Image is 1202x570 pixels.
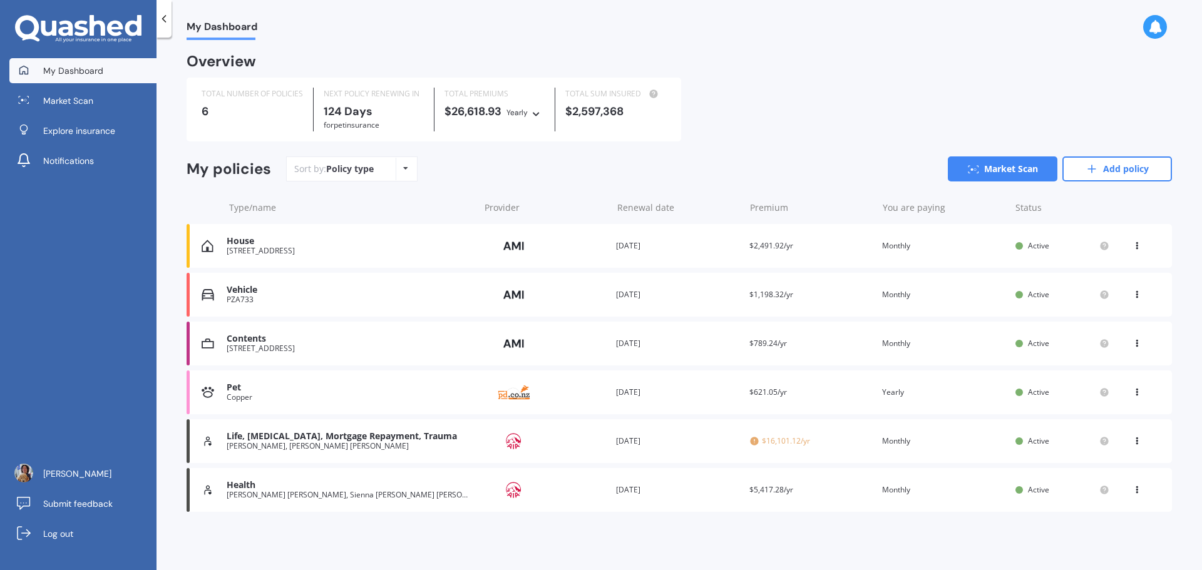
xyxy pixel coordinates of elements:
span: My Dashboard [43,64,103,77]
div: [DATE] [616,288,739,301]
span: Active [1028,435,1049,446]
div: You are paying [883,201,1005,214]
a: Log out [9,521,157,546]
a: Add policy [1062,156,1172,181]
div: [DATE] [616,435,739,447]
div: House [227,236,473,247]
div: Monthly [882,240,1005,252]
div: Monthly [882,484,1005,496]
div: Pet [227,382,473,393]
div: Life, Cancer, Mortgage Repayment, Trauma [227,431,473,442]
span: Active [1028,484,1049,495]
div: Copper [227,393,473,402]
div: $2,597,368 [565,105,665,118]
div: NEXT POLICY RENEWING IN [324,88,424,100]
a: Explore insurance [9,118,157,143]
a: Market Scan [9,88,157,113]
div: Overview [187,55,256,68]
b: 124 Days [324,104,372,119]
div: Yearly [882,386,1005,399]
span: $2,491.92/yr [749,240,793,251]
div: Monthly [882,288,1005,301]
div: [DATE] [616,337,739,350]
span: Submit feedback [43,497,113,510]
div: Provider [485,201,607,214]
img: AMI [483,332,545,355]
img: Life [202,435,214,447]
div: PZA733 [227,295,473,304]
img: Pet [202,386,214,399]
div: Monthly [882,337,1005,350]
span: [PERSON_NAME] [43,467,111,480]
a: Market Scan [948,156,1057,181]
img: House [202,240,213,252]
span: Market Scan [43,94,93,107]
span: Active [1028,289,1049,300]
span: My Dashboard [187,21,257,38]
span: Active [1028,338,1049,349]
span: Notifications [43,155,94,167]
img: AIA [483,478,545,502]
div: TOTAL SUM INSURED [565,88,665,100]
img: AMI [483,234,545,258]
div: [STREET_ADDRESS] [227,247,473,255]
div: [DATE] [616,240,739,252]
div: Premium [750,201,873,214]
span: Active [1028,387,1049,397]
div: [DATE] [616,386,739,399]
div: My policies [187,160,271,178]
div: Contents [227,333,473,344]
img: PD Insurance NZ [483,380,545,404]
img: ACg8ocKcEJQ2bRdUQgC0G4h4Beuk1_DnX7ApSPKLiXFHxHoXYKaI2LyeNg=s96-c [14,464,33,482]
img: Life [202,484,214,496]
div: [PERSON_NAME], [PERSON_NAME] [PERSON_NAME] [227,442,473,450]
div: Sort by: [294,163,374,175]
span: for Pet insurance [324,120,379,130]
img: AMI [483,283,545,307]
span: Log out [43,527,73,540]
div: Health [227,480,473,491]
div: [DATE] [616,484,739,496]
div: 6 [202,105,303,118]
a: Submit feedback [9,491,157,516]
div: [PERSON_NAME] [PERSON_NAME], Sienna [PERSON_NAME] [PERSON_NAME], [PERSON_NAME] [PERSON_NAME]-More [227,491,473,499]
span: Explore insurance [43,125,115,137]
a: [PERSON_NAME] [9,461,157,486]
div: Type/name [229,201,475,214]
div: Yearly [506,106,528,119]
span: $621.05/yr [749,387,787,397]
span: $5,417.28/yr [749,484,793,495]
span: $1,198.32/yr [749,289,793,300]
div: $26,618.93 [444,105,545,119]
img: Vehicle [202,288,214,301]
a: Notifications [9,148,157,173]
div: [STREET_ADDRESS] [227,344,473,353]
span: $789.24/yr [749,338,787,349]
div: Renewal date [617,201,740,214]
span: $16,101.12/yr [749,435,873,447]
div: Status [1015,201,1109,214]
img: AIA [483,429,545,453]
img: Contents [202,337,214,350]
div: Policy type [326,163,374,175]
span: Active [1028,240,1049,251]
div: Monthly [882,435,1005,447]
div: TOTAL PREMIUMS [444,88,545,100]
div: Vehicle [227,285,473,295]
a: My Dashboard [9,58,157,83]
div: TOTAL NUMBER OF POLICIES [202,88,303,100]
